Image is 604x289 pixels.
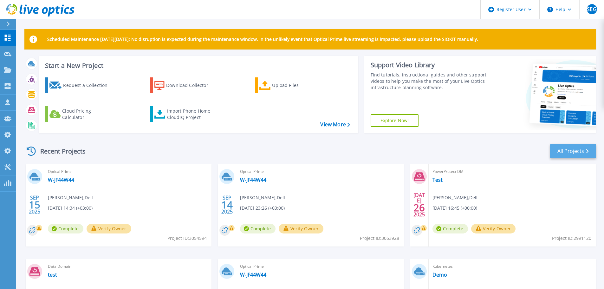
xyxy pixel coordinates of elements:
[45,106,116,122] a: Cloud Pricing Calculator
[47,37,478,42] p: Scheduled Maintenance [DATE][DATE]: No disruption is expected during the maintenance window. In t...
[371,61,489,69] div: Support Video Library
[360,235,399,242] span: Project ID: 3053928
[255,77,326,93] a: Upload Files
[432,224,468,233] span: Complete
[240,272,266,278] a: W-JF44W44
[24,143,94,159] div: Recent Projects
[240,224,276,233] span: Complete
[432,263,592,270] span: Kubernetes
[279,224,323,233] button: Verify Owner
[432,205,477,212] span: [DATE] 16:45 (+00:00)
[29,202,40,207] span: 15
[552,235,591,242] span: Project ID: 2991120
[240,177,266,183] a: W-JF44W44
[167,108,217,121] div: Import Phone Home CloudIQ Project
[320,122,350,128] a: View More
[48,168,208,175] span: Optical Prime
[45,62,350,69] h3: Start a New Project
[29,193,41,216] div: SEP 2025
[48,177,74,183] a: W-JF44W44
[240,205,285,212] span: [DATE] 23:26 (+03:00)
[371,72,489,91] div: Find tutorials, instructional guides and other support videos to help you make the most of your L...
[240,194,285,201] span: [PERSON_NAME] , Dell
[240,168,400,175] span: Optical Prime
[87,224,131,233] button: Verify Owner
[166,79,217,92] div: Download Collector
[48,272,57,278] a: test
[150,77,221,93] a: Download Collector
[432,177,443,183] a: Test
[413,193,425,216] div: [DATE] 2025
[272,79,323,92] div: Upload Files
[371,114,419,127] a: Explore Now!
[45,77,116,93] a: Request a Collection
[432,194,477,201] span: [PERSON_NAME] , Dell
[471,224,516,233] button: Verify Owner
[550,144,596,158] a: All Projects
[48,263,208,270] span: Data Domain
[432,168,592,175] span: PowerProtect DM
[48,194,93,201] span: [PERSON_NAME] , Dell
[62,108,113,121] div: Cloud Pricing Calculator
[587,7,596,12] span: SEG
[63,79,114,92] div: Request a Collection
[221,202,233,207] span: 14
[240,263,400,270] span: Optical Prime
[221,193,233,216] div: SEP 2025
[432,272,447,278] a: Demo
[413,205,425,210] span: 26
[167,235,207,242] span: Project ID: 3054594
[48,224,83,233] span: Complete
[48,205,93,212] span: [DATE] 14:34 (+03:00)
